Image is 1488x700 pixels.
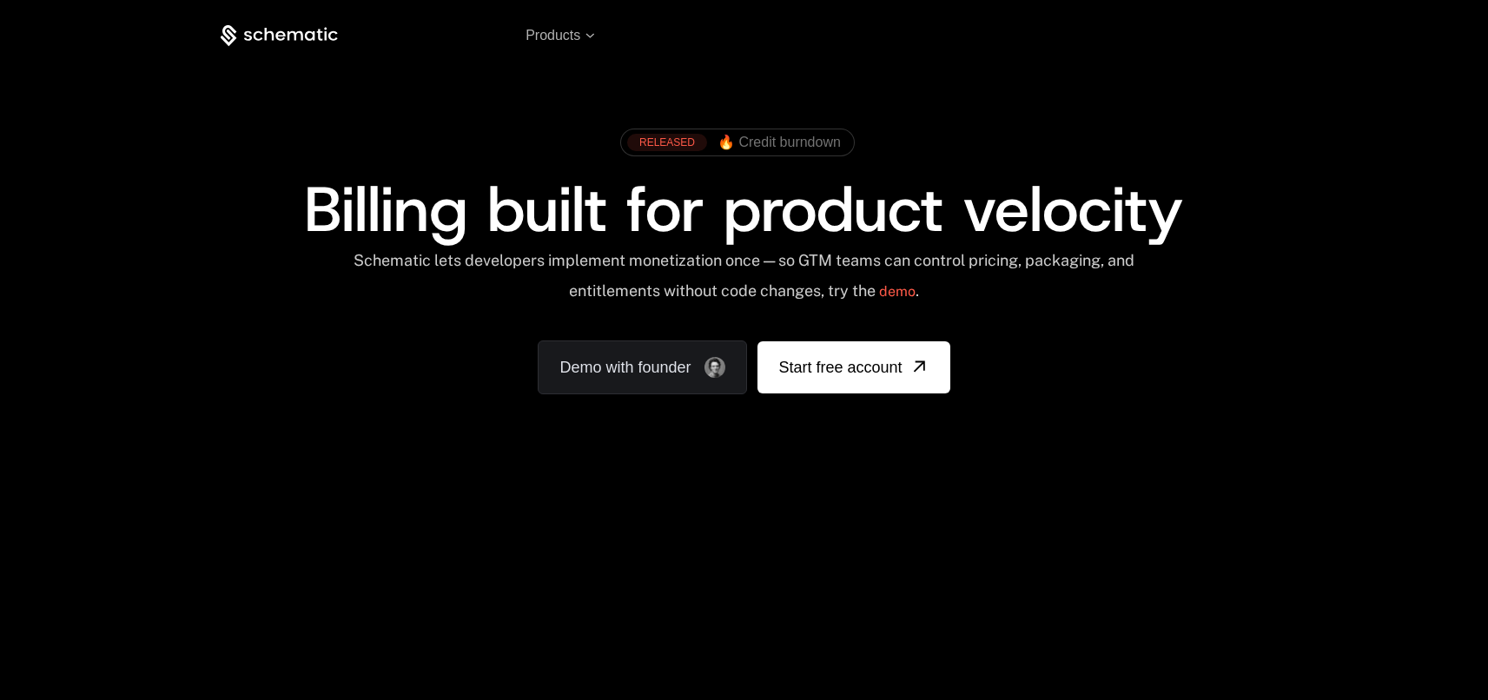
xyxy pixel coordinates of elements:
[627,134,841,151] a: [object Object],[object Object]
[627,134,707,151] div: RELEASED
[757,341,949,393] a: [object Object]
[526,28,580,43] span: Products
[304,168,1183,251] span: Billing built for product velocity
[718,135,841,150] span: 🔥 Credit burndown
[704,357,725,378] img: Founder
[879,271,916,313] a: demo
[352,251,1136,313] div: Schematic lets developers implement monetization once — so GTM teams can control pricing, packagi...
[778,355,902,380] span: Start free account
[538,340,747,394] a: Demo with founder, ,[object Object]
